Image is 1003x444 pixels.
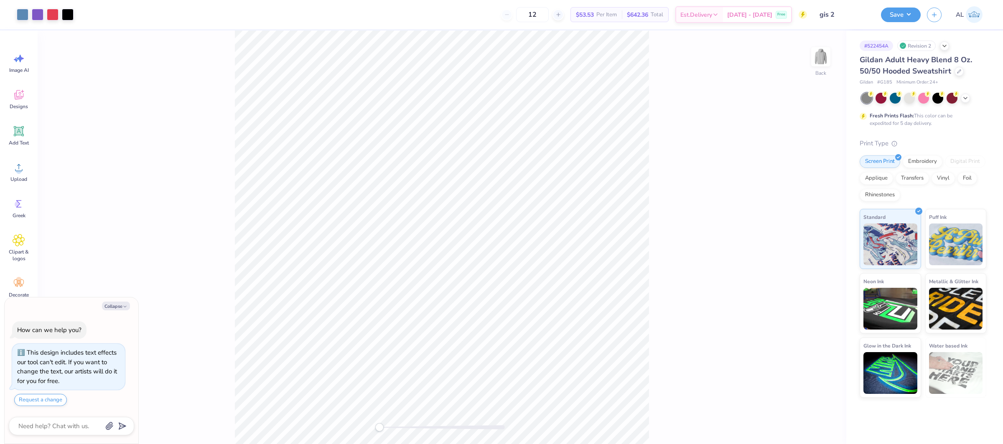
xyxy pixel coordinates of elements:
img: Angela Legaspi [966,6,983,23]
span: Per Item [596,10,617,19]
img: Standard [863,223,917,265]
div: Accessibility label [375,423,384,431]
span: Upload [10,176,27,183]
div: This color can be expedited for 5 day delivery. [870,112,972,127]
span: Clipart & logos [5,249,33,262]
span: # G185 [877,79,892,86]
span: Est. Delivery [680,10,712,19]
span: $53.53 [576,10,594,19]
div: Transfers [896,172,929,185]
strong: Fresh Prints Flash: [870,112,914,119]
span: [DATE] - [DATE] [727,10,772,19]
div: Embroidery [903,155,942,168]
img: Puff Ink [929,223,983,265]
input: – – [516,7,549,22]
div: Vinyl [932,172,955,185]
span: Greek [13,212,25,219]
span: Gildan Adult Heavy Blend 8 Oz. 50/50 Hooded Sweatshirt [860,55,972,76]
button: Request a change [14,394,67,406]
span: Free [777,12,785,18]
div: Screen Print [860,155,900,168]
button: Save [881,8,921,22]
span: Glow in the Dark Ink [863,341,911,350]
span: Designs [10,103,28,110]
span: Metallic & Glitter Ink [929,277,978,286]
div: This design includes text effects our tool can't edit. If you want to change the text, our artist... [17,348,117,385]
span: Water based Ink [929,341,967,350]
span: $642.36 [627,10,648,19]
a: AL [952,6,986,23]
span: Add Text [9,140,29,146]
span: Gildan [860,79,873,86]
img: Metallic & Glitter Ink [929,288,983,330]
img: Neon Ink [863,288,917,330]
input: Untitled Design [813,6,875,23]
div: Applique [860,172,893,185]
span: Decorate [9,292,29,298]
span: Minimum Order: 24 + [896,79,938,86]
span: Total [651,10,663,19]
img: Water based Ink [929,352,983,394]
div: # 522454A [860,41,893,51]
div: Revision 2 [897,41,936,51]
div: Rhinestones [860,189,900,201]
span: Image AI [9,67,29,74]
div: Print Type [860,139,986,148]
div: Digital Print [945,155,985,168]
span: AL [956,10,964,20]
span: Neon Ink [863,277,884,286]
div: Back [815,69,826,77]
div: How can we help you? [17,326,81,334]
span: Standard [863,213,886,221]
span: Puff Ink [929,213,947,221]
img: Glow in the Dark Ink [863,352,917,394]
div: Foil [957,172,977,185]
img: Back [812,48,829,65]
button: Collapse [102,302,130,310]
